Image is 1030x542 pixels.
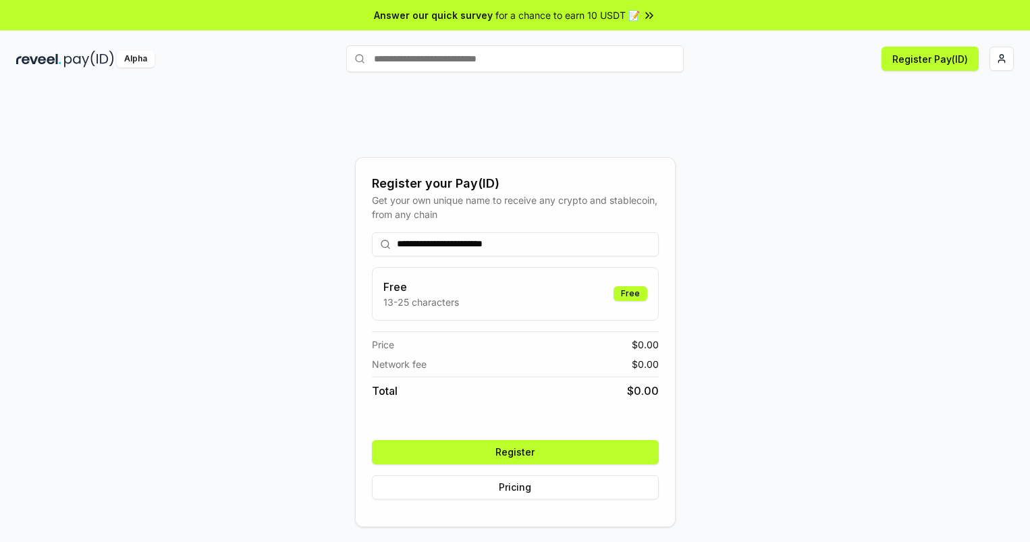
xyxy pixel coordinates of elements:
[64,51,114,67] img: pay_id
[383,295,459,309] p: 13-25 characters
[614,286,647,301] div: Free
[372,193,659,221] div: Get your own unique name to receive any crypto and stablecoin, from any chain
[372,337,394,352] span: Price
[372,440,659,464] button: Register
[16,51,61,67] img: reveel_dark
[374,8,493,22] span: Answer our quick survey
[372,383,398,399] span: Total
[372,357,427,371] span: Network fee
[383,279,459,295] h3: Free
[495,8,640,22] span: for a chance to earn 10 USDT 📝
[632,337,659,352] span: $ 0.00
[117,51,155,67] div: Alpha
[882,47,979,71] button: Register Pay(ID)
[632,357,659,371] span: $ 0.00
[627,383,659,399] span: $ 0.00
[372,475,659,499] button: Pricing
[372,174,659,193] div: Register your Pay(ID)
